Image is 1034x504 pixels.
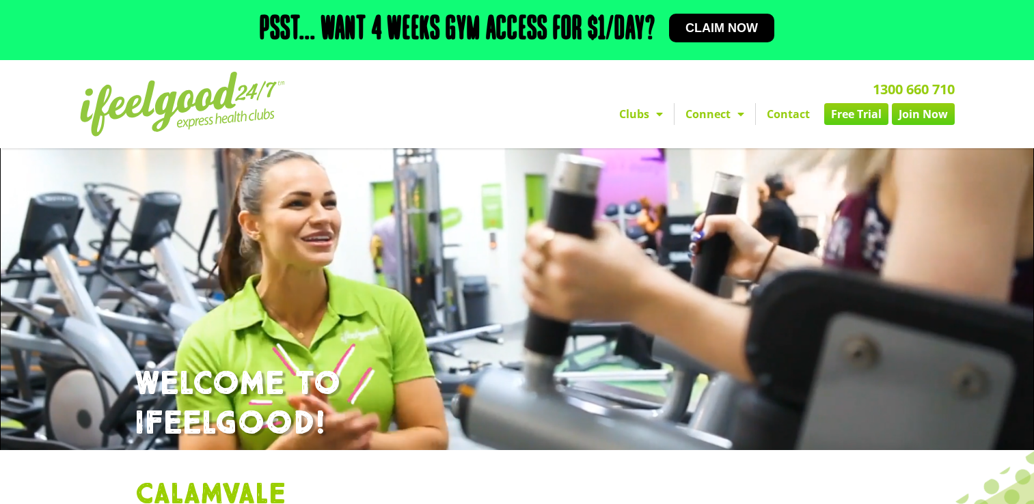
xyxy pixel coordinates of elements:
[669,14,774,42] a: Claim now
[685,22,758,34] span: Claim now
[391,103,955,125] nav: Menu
[675,103,755,125] a: Connect
[873,80,955,98] a: 1300 660 710
[892,103,955,125] a: Join Now
[756,103,821,125] a: Contact
[824,103,888,125] a: Free Trial
[260,14,655,46] h2: Psst... Want 4 weeks gym access for $1/day?
[608,103,674,125] a: Clubs
[135,365,900,443] h1: WELCOME TO IFEELGOOD!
